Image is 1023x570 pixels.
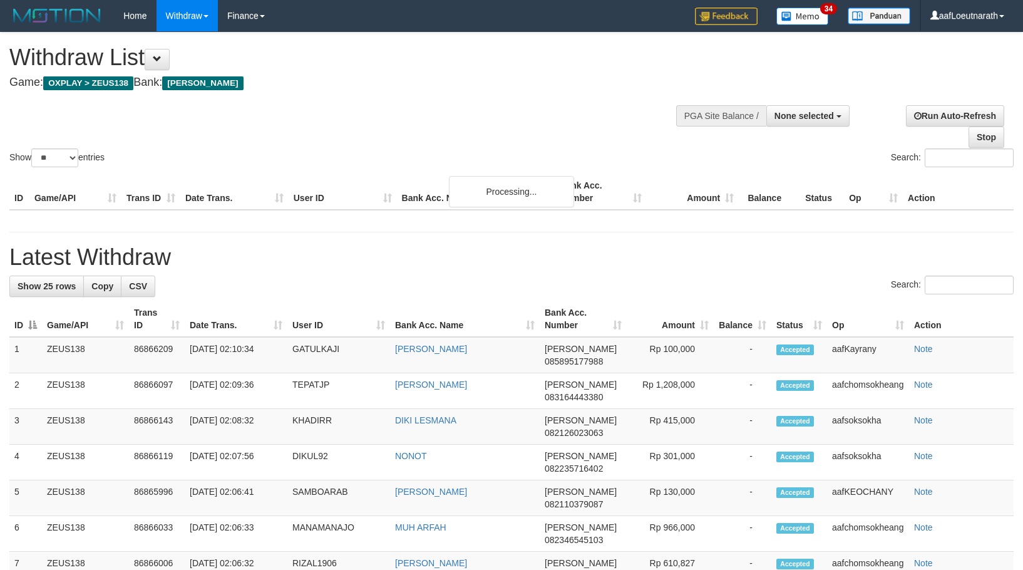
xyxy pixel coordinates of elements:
[83,276,121,297] a: Copy
[42,445,129,480] td: ZEUS138
[9,480,42,516] td: 5
[395,522,446,532] a: MUH ARFAH
[545,380,617,390] span: [PERSON_NAME]
[914,558,933,568] a: Note
[129,480,185,516] td: 86865996
[43,76,133,90] span: OXPLAY > ZEUS138
[42,337,129,373] td: ZEUS138
[42,373,129,409] td: ZEUS138
[914,415,933,425] a: Note
[42,480,129,516] td: ZEUS138
[714,445,771,480] td: -
[555,174,647,210] th: Bank Acc. Number
[185,301,287,337] th: Date Trans.: activate to sort column ascending
[287,337,390,373] td: GATULKAJI
[129,373,185,409] td: 86866097
[185,409,287,445] td: [DATE] 02:08:32
[776,8,829,25] img: Button%20Memo.svg
[969,127,1004,148] a: Stop
[42,409,129,445] td: ZEUS138
[397,174,555,210] th: Bank Acc. Name
[287,445,390,480] td: DIKUL92
[776,523,814,534] span: Accepted
[129,445,185,480] td: 86866119
[9,174,29,210] th: ID
[18,281,76,291] span: Show 25 rows
[776,487,814,498] span: Accepted
[627,409,714,445] td: Rp 415,000
[287,516,390,552] td: MANAMANAJO
[395,451,427,461] a: NONOT
[9,373,42,409] td: 2
[9,76,669,89] h4: Game: Bank:
[776,416,814,427] span: Accepted
[776,559,814,569] span: Accepted
[820,3,837,14] span: 34
[185,480,287,516] td: [DATE] 02:06:41
[827,409,909,445] td: aafsoksokha
[9,301,42,337] th: ID: activate to sort column descending
[714,516,771,552] td: -
[627,516,714,552] td: Rp 966,000
[185,516,287,552] td: [DATE] 02:06:33
[9,45,669,70] h1: Withdraw List
[180,174,289,210] th: Date Trans.
[287,373,390,409] td: TEPATJP
[914,487,933,497] a: Note
[162,76,243,90] span: [PERSON_NAME]
[647,174,739,210] th: Amount
[627,337,714,373] td: Rp 100,000
[925,148,1014,167] input: Search:
[185,337,287,373] td: [DATE] 02:10:34
[129,281,147,291] span: CSV
[800,174,844,210] th: Status
[776,380,814,391] span: Accepted
[129,301,185,337] th: Trans ID: activate to sort column ascending
[9,516,42,552] td: 6
[914,522,933,532] a: Note
[42,516,129,552] td: ZEUS138
[42,301,129,337] th: Game/API: activate to sort column ascending
[395,558,467,568] a: [PERSON_NAME]
[545,499,603,509] span: Copy 082110379087 to clipboard
[714,301,771,337] th: Balance: activate to sort column ascending
[909,301,1014,337] th: Action
[827,301,909,337] th: Op: activate to sort column ascending
[91,281,113,291] span: Copy
[9,148,105,167] label: Show entries
[395,487,467,497] a: [PERSON_NAME]
[121,174,180,210] th: Trans ID
[827,445,909,480] td: aafsoksokha
[627,301,714,337] th: Amount: activate to sort column ascending
[545,451,617,461] span: [PERSON_NAME]
[827,373,909,409] td: aafchomsokheang
[627,445,714,480] td: Rp 301,000
[390,301,540,337] th: Bank Acc. Name: activate to sort column ascending
[395,344,467,354] a: [PERSON_NAME]
[449,176,574,207] div: Processing...
[185,373,287,409] td: [DATE] 02:09:36
[287,480,390,516] td: SAMBOARAB
[9,245,1014,270] h1: Latest Withdraw
[129,337,185,373] td: 86866209
[9,445,42,480] td: 4
[771,301,827,337] th: Status: activate to sort column ascending
[129,516,185,552] td: 86866033
[827,516,909,552] td: aafchomsokheang
[714,373,771,409] td: -
[9,6,105,25] img: MOTION_logo.png
[776,345,814,355] span: Accepted
[906,105,1004,127] a: Run Auto-Refresh
[545,487,617,497] span: [PERSON_NAME]
[395,415,456,425] a: DIKI LESMANA
[289,174,397,210] th: User ID
[545,344,617,354] span: [PERSON_NAME]
[9,276,84,297] a: Show 25 rows
[540,301,627,337] th: Bank Acc. Number: activate to sort column ascending
[891,148,1014,167] label: Search:
[545,522,617,532] span: [PERSON_NAME]
[287,409,390,445] td: KHADIRR
[627,373,714,409] td: Rp 1,208,000
[714,409,771,445] td: -
[395,380,467,390] a: [PERSON_NAME]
